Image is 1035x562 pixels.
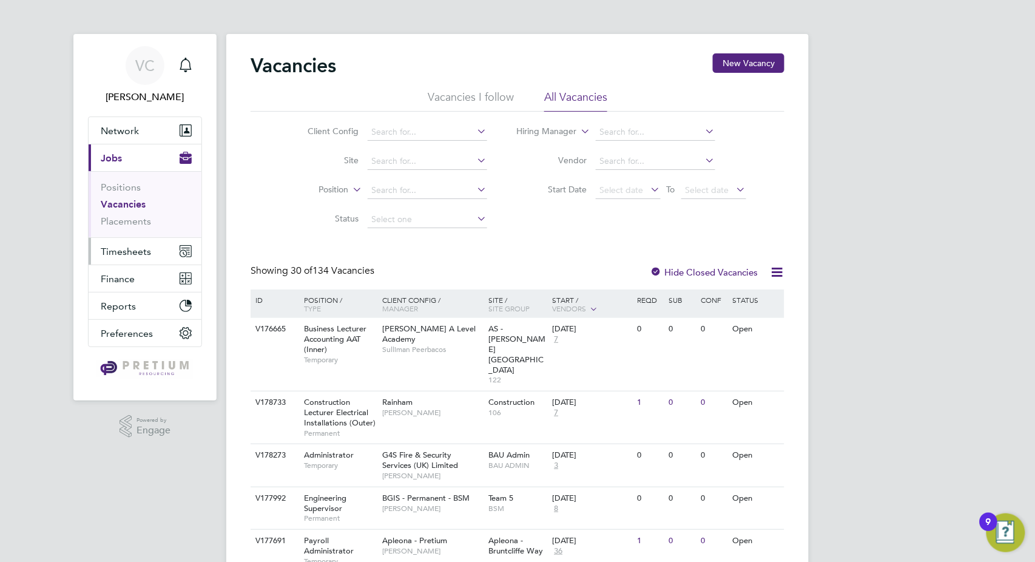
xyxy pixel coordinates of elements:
[135,58,155,73] span: VC
[489,535,544,556] span: Apleona - Bruntcliffe Way
[101,300,136,312] span: Reports
[252,318,295,340] div: V176665
[698,530,729,552] div: 0
[698,289,729,310] div: Conf
[634,487,666,510] div: 0
[666,487,698,510] div: 0
[549,289,634,320] div: Start /
[552,398,631,408] div: [DATE]
[89,144,201,171] button: Jobs
[137,425,170,436] span: Engage
[634,318,666,340] div: 0
[304,535,354,556] span: Payroll Administrator
[380,289,486,319] div: Client Config /
[666,530,698,552] div: 0
[507,126,577,138] label: Hiring Manager
[666,318,698,340] div: 0
[698,391,729,414] div: 0
[552,546,564,557] span: 36
[252,391,295,414] div: V178733
[89,238,201,265] button: Timesheets
[730,487,783,510] div: Open
[489,504,547,513] span: BSM
[383,303,419,313] span: Manager
[489,408,547,418] span: 106
[304,513,377,523] span: Permanent
[289,126,359,137] label: Client Config
[666,391,698,414] div: 0
[279,184,349,196] label: Position
[252,444,295,467] div: V178273
[489,493,514,503] span: Team 5
[730,391,783,414] div: Open
[101,125,139,137] span: Network
[101,181,141,193] a: Positions
[89,171,201,237] div: Jobs
[552,303,586,313] span: Vendors
[596,153,715,170] input: Search for...
[89,265,201,292] button: Finance
[986,513,1025,552] button: Open Resource Center, 9 new notifications
[383,471,483,481] span: [PERSON_NAME]
[101,273,135,285] span: Finance
[383,535,448,546] span: Apleona - Pretium
[986,522,991,538] div: 9
[486,289,550,319] div: Site /
[634,444,666,467] div: 0
[686,185,729,195] span: Select date
[428,90,514,112] li: Vacancies I follow
[383,408,483,418] span: [PERSON_NAME]
[383,450,459,470] span: G4S Fire & Security Services (UK) Limited
[383,397,413,407] span: Rainham
[252,487,295,510] div: V177992
[295,289,380,319] div: Position /
[101,152,122,164] span: Jobs
[368,124,487,141] input: Search for...
[383,546,483,556] span: [PERSON_NAME]
[101,246,151,257] span: Timesheets
[552,450,631,461] div: [DATE]
[251,265,377,277] div: Showing
[489,450,530,460] span: BAU Admin
[137,415,170,425] span: Powered by
[73,34,217,401] nav: Main navigation
[120,415,171,438] a: Powered byEngage
[304,303,321,313] span: Type
[289,213,359,224] label: Status
[291,265,312,277] span: 30 of
[88,359,202,379] a: Go to home page
[289,155,359,166] label: Site
[383,493,470,503] span: BGIS - Permanent - BSM
[552,536,631,546] div: [DATE]
[89,293,201,319] button: Reports
[304,450,354,460] span: Administrator
[552,324,631,334] div: [DATE]
[383,323,476,344] span: [PERSON_NAME] A Level Academy
[517,184,587,195] label: Start Date
[634,530,666,552] div: 1
[89,320,201,347] button: Preferences
[698,487,729,510] div: 0
[88,46,202,104] a: VC[PERSON_NAME]
[101,328,153,339] span: Preferences
[304,493,346,513] span: Engineering Supervisor
[368,211,487,228] input: Select one
[552,461,560,471] span: 3
[97,359,192,379] img: pretium-logo-retina.png
[663,181,679,197] span: To
[489,303,530,313] span: Site Group
[600,185,644,195] span: Select date
[544,90,607,112] li: All Vacancies
[88,90,202,104] span: Valentina Cerulli
[304,428,377,438] span: Permanent
[489,375,547,385] span: 122
[552,334,560,345] span: 7
[101,215,151,227] a: Placements
[291,265,374,277] span: 134 Vacancies
[552,493,631,504] div: [DATE]
[383,504,483,513] span: [PERSON_NAME]
[368,182,487,199] input: Search for...
[489,323,546,375] span: AS - [PERSON_NAME][GEOGRAPHIC_DATA]
[252,289,295,310] div: ID
[252,530,295,552] div: V177691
